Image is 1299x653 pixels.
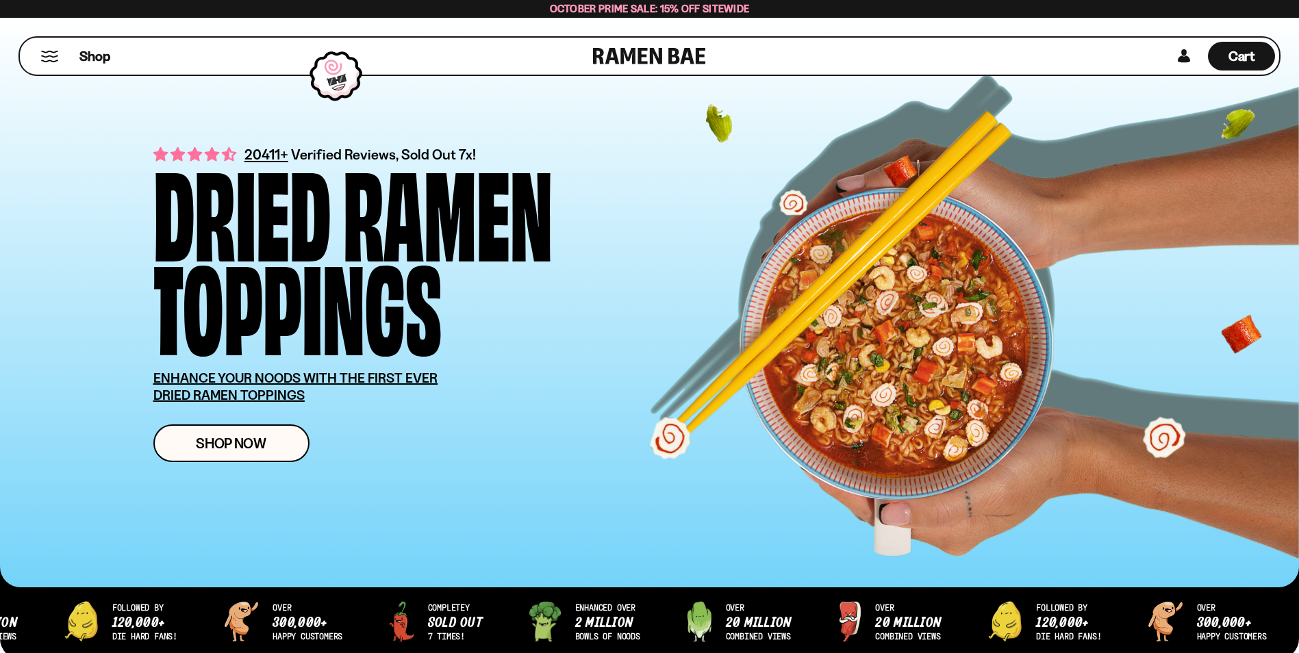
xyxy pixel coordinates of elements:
[1228,48,1255,64] span: Cart
[1208,38,1275,75] div: Cart
[40,51,59,62] button: Mobile Menu Trigger
[153,424,310,462] a: Shop Now
[79,47,110,66] span: Shop
[153,255,442,349] div: Toppings
[153,370,438,403] u: ENHANCE YOUR NOODS WITH THE FIRST EVER DRIED RAMEN TOPPINGS
[153,162,331,255] div: Dried
[343,162,553,255] div: Ramen
[196,436,266,450] span: Shop Now
[79,42,110,71] a: Shop
[550,2,750,15] span: October Prime Sale: 15% off Sitewide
